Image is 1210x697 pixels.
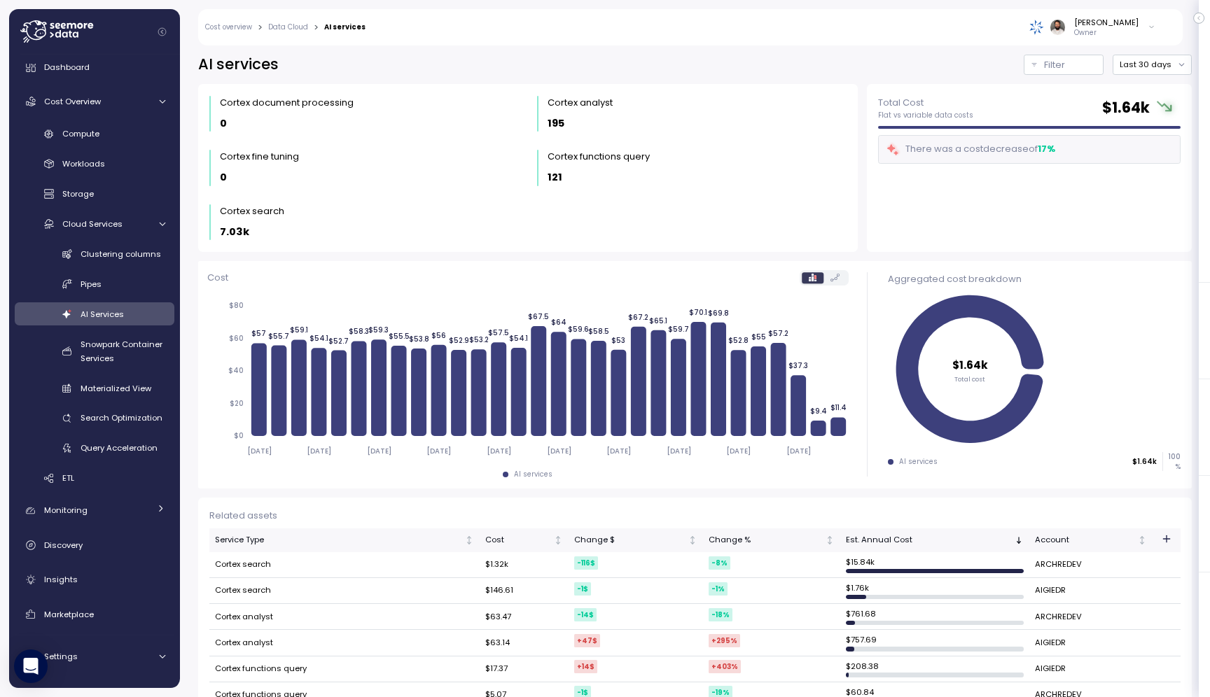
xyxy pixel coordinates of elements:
tspan: $1.64k [952,358,988,372]
td: $63.14 [480,630,569,656]
tspan: [DATE] [546,446,571,455]
tspan: $80 [229,301,244,310]
tspan: $70.1 [689,308,707,317]
p: 100 % [1163,452,1180,471]
a: Storage [15,183,174,206]
tspan: $53 [611,335,625,344]
tspan: [DATE] [606,446,631,455]
td: $1.32k [480,552,569,578]
a: Cost overview [205,24,252,31]
h2: $ 1.64k [1102,98,1150,118]
tspan: $54.1 [509,334,528,343]
span: Cost Overview [44,96,101,107]
td: Cortex analyst [209,604,480,630]
span: Cloud Services [62,218,123,230]
tspan: $64 [551,318,566,327]
span: Snowpark Container Services [81,339,162,364]
tspan: $59.3 [368,325,389,335]
span: Monitoring [44,505,88,516]
span: Marketplace [44,609,94,620]
tspan: $57.2 [768,329,788,338]
p: 0 [220,115,227,132]
div: Change $ [574,534,686,547]
tspan: $67.2 [628,312,648,321]
p: 195 [548,115,564,132]
td: Cortex search [209,552,480,578]
td: ARCHREDEV [1029,552,1153,578]
span: Workloads [62,158,105,169]
div: Not sorted [1137,535,1147,545]
span: Dashboard [44,62,90,73]
td: ARCHREDEV [1029,604,1153,630]
tspan: $55.5 [388,332,409,341]
div: Cortex analyst [548,96,613,110]
tspan: $67.5 [528,312,549,321]
tspan: $69.8 [708,308,729,317]
span: Query Acceleration [81,442,158,453]
span: Settings [44,651,78,662]
button: Filter [1024,55,1104,75]
th: Service TypeNot sorted [209,528,480,552]
img: ACg8ocLskjvUhBDgxtSFCRx4ztb74ewwa1VrVEuDBD_Ho1mrTsQB-QE=s96-c [1050,20,1065,34]
tspan: $0 [234,431,244,440]
div: -1 % [709,582,728,596]
div: Related assets [209,509,1181,523]
div: > [258,23,263,32]
td: AIGIEDR [1029,630,1153,656]
div: +47 $ [574,634,600,647]
tspan: $55 [751,332,765,342]
p: Flat vs variable data costs [878,111,973,120]
tspan: $58.3 [349,327,369,336]
th: CostNot sorted [480,528,569,552]
p: Total Cost [878,96,973,110]
tspan: [DATE] [487,446,511,455]
td: $146.61 [480,578,569,604]
tspan: $57.5 [488,328,509,337]
a: Compute [15,122,174,146]
p: 7.03k [220,224,249,240]
a: Pipes [15,272,174,295]
tspan: [DATE] [307,446,331,455]
h2: AI services [198,55,279,75]
div: AI services [514,470,552,479]
button: Last 30 days [1113,55,1192,75]
div: Cortex functions query [548,150,650,164]
span: Search Optimization [81,412,162,423]
div: Cortex document processing [220,96,354,110]
tspan: $9.4 [809,407,826,416]
div: Sorted descending [1014,535,1024,545]
tspan: [DATE] [667,446,691,455]
span: Materialized View [81,383,151,394]
div: > [314,23,319,32]
div: Not sorted [553,535,563,545]
a: Settings [15,642,174,670]
span: ETL [62,472,74,484]
div: Cortex search [220,204,284,218]
div: +14 $ [574,660,597,673]
tspan: [DATE] [786,446,811,455]
tspan: [DATE] [247,446,272,455]
a: Insights [15,565,174,593]
td: Cortex analyst [209,630,480,656]
td: $ 757.69 [840,630,1029,656]
a: Cloud Services [15,212,174,235]
tspan: $52.7 [328,336,349,345]
a: Snowpark Container Services [15,332,174,369]
a: Cost Overview [15,87,174,115]
tspan: $57 [251,329,266,338]
tspan: $53.2 [468,335,488,344]
tspan: $52.8 [728,336,749,345]
div: Cortex fine tuning [220,150,299,164]
div: Change % [709,534,823,547]
span: AI Services [81,309,124,320]
span: Pipes [81,279,102,290]
th: Change %Not sorted [703,528,840,552]
td: $63.47 [480,604,569,630]
a: Marketplace [15,600,174,628]
div: Cost [485,534,551,547]
td: $ 208.38 [840,656,1029,682]
span: Compute [62,128,99,139]
a: Search Optimization [15,407,174,430]
div: 17 % [1038,142,1055,156]
a: AI Services [15,302,174,325]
